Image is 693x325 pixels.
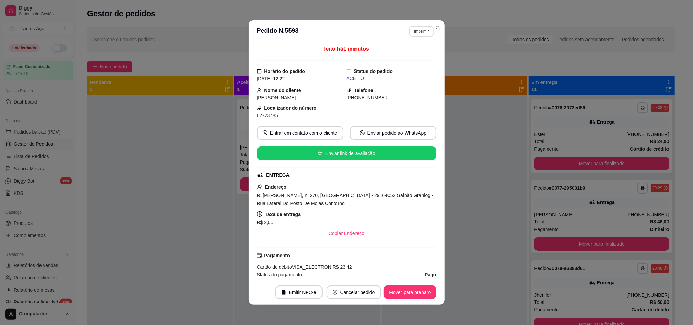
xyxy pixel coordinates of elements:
[409,26,433,37] button: Imprimir
[324,46,369,52] span: feito há 1 minutos
[425,272,436,277] strong: Pago
[257,264,331,270] span: Cartão de débito VISA_ELECTRON
[257,88,262,93] span: user
[327,285,381,299] button: close-circleCancelar pedido
[265,212,301,217] strong: Taxa de entrega
[257,184,262,189] span: pushpin
[360,130,365,135] span: whats-app
[257,146,436,160] button: starEnviar link de avaliação
[257,26,299,37] h3: Pedido N. 5593
[354,68,393,74] strong: Status do pedido
[281,290,286,295] span: file
[265,184,287,190] strong: Endereço
[257,95,296,100] span: [PERSON_NAME]
[333,290,337,295] span: close-circle
[264,68,306,74] strong: Horário do pedido
[266,172,290,179] div: ENTREGA
[263,130,267,135] span: whats-app
[318,151,323,156] span: star
[432,22,443,33] button: Close
[257,69,262,74] span: calendar
[257,126,343,140] button: whats-appEntrar em contato com o cliente
[257,106,262,110] span: phone
[257,220,274,225] span: R$ 2,00
[347,69,351,74] span: desktop
[257,211,262,217] span: dollar
[347,88,351,93] span: phone
[257,113,278,118] span: 62723785
[347,95,390,100] span: [PHONE_NUMBER]
[323,227,370,240] button: Copiar Endereço
[275,285,323,299] button: fileEmitir NFC-e
[257,76,285,81] span: [DATE] 12:22
[354,88,374,93] strong: Telefone
[264,88,301,93] strong: Nome do cliente
[257,253,262,258] span: credit-card
[350,126,436,140] button: whats-appEnviar pedido ao WhatsApp
[264,253,290,258] strong: Pagamento
[331,264,352,270] span: R$ 23,42
[257,271,302,278] span: Status do pagamento
[384,285,436,299] button: Mover para preparo
[257,192,433,206] span: R. [PERSON_NAME], n. 270, [GEOGRAPHIC_DATA] - 29164052 Galpão Granlog - Rua Lateral Do Posto De M...
[264,105,317,111] strong: Localizador do número
[347,75,436,82] div: ACEITO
